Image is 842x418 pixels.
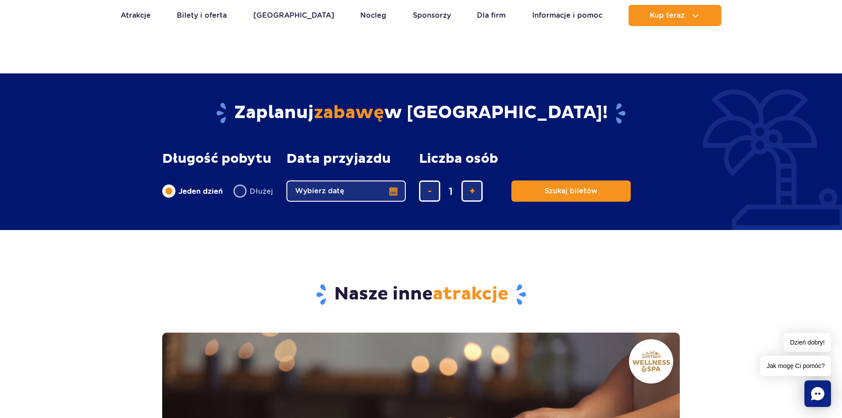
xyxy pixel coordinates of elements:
button: Szukaj biletów [511,180,631,202]
span: Jak mogę Ci pomóc? [760,356,831,376]
a: [GEOGRAPHIC_DATA] [253,5,334,26]
a: Atrakcje [121,5,151,26]
span: Szukaj biletów [545,187,598,195]
a: Bilety i oferta [177,5,227,26]
a: Informacje i pomoc [532,5,602,26]
button: dodaj bilet [461,180,483,202]
form: Planowanie wizyty w Park of Poland [162,151,680,202]
a: Nocleg [360,5,386,26]
a: Sponsorzy [413,5,451,26]
label: Jeden dzień [162,182,223,200]
span: Data przyjazdu [286,151,391,166]
h3: Nasze inne [162,283,680,306]
button: Wybierz datę [286,180,406,202]
label: Dłużej [233,182,273,200]
button: usuń bilet [419,180,440,202]
span: Długość pobytu [162,151,271,166]
h2: Zaplanuj w [GEOGRAPHIC_DATA]! [162,102,680,125]
div: Chat [804,380,831,407]
span: Liczba osób [419,151,498,166]
span: Dzień dobry! [784,333,831,352]
input: liczba biletów [440,180,461,202]
span: atrakcje [433,283,508,305]
span: zabawę [314,102,384,124]
a: Dla firm [477,5,506,26]
span: Kup teraz [650,12,685,19]
button: Kup teraz [629,5,721,26]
